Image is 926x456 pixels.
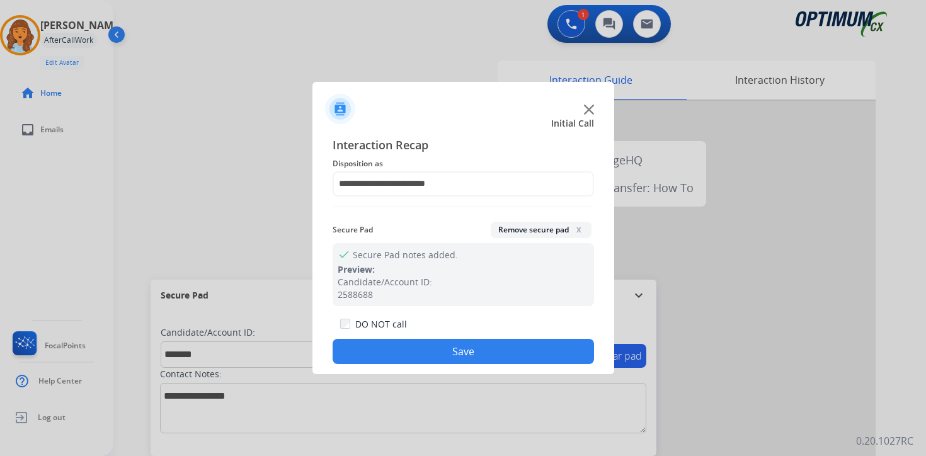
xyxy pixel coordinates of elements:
[338,263,375,275] span: Preview:
[491,222,592,238] button: Remove secure padx
[333,339,594,364] button: Save
[333,136,594,156] span: Interaction Recap
[856,433,913,448] p: 0.20.1027RC
[355,318,407,331] label: DO NOT call
[333,156,594,171] span: Disposition as
[325,94,355,124] img: contactIcon
[551,117,594,130] span: Initial Call
[574,224,584,234] span: x
[338,248,348,258] mat-icon: check
[333,243,594,306] div: Secure Pad notes added.
[333,222,373,237] span: Secure Pad
[338,276,589,301] div: Candidate/Account ID: 2588688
